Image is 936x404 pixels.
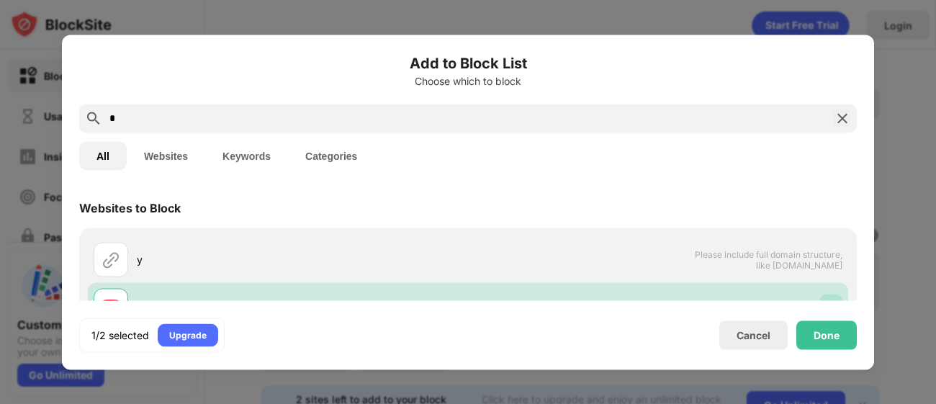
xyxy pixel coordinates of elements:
[79,200,181,215] div: Websites to Block
[102,251,120,268] img: url.svg
[169,328,207,342] div: Upgrade
[834,109,851,127] img: search-close
[79,75,857,86] div: Choose which to block
[288,141,374,170] button: Categories
[694,248,842,270] span: Please include full domain structure, like [DOMAIN_NAME]
[127,141,205,170] button: Websites
[91,328,149,342] div: 1/2 selected
[79,141,127,170] button: All
[85,109,102,127] img: search.svg
[137,252,468,267] div: y
[737,329,770,341] div: Cancel
[814,329,840,341] div: Done
[137,298,468,313] div: [DOMAIN_NAME]
[79,52,857,73] h6: Add to Block List
[205,141,288,170] button: Keywords
[102,297,120,314] img: favicons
